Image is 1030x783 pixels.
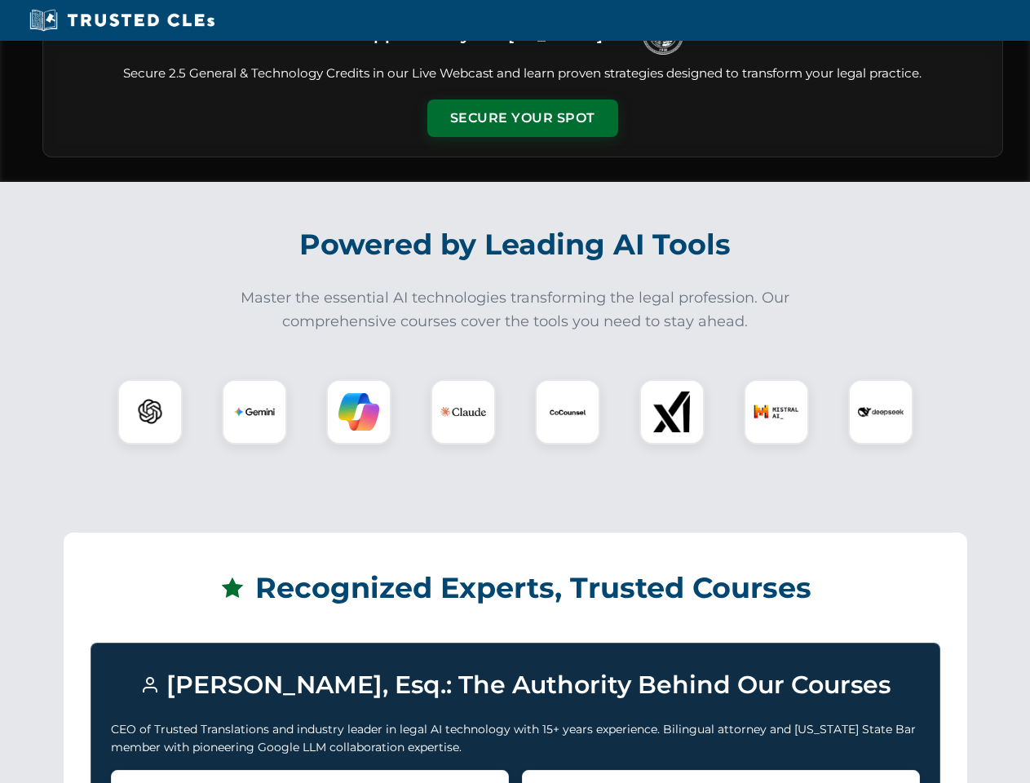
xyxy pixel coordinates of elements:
[535,379,600,445] div: CoCounsel
[117,379,183,445] div: ChatGPT
[91,560,940,617] h2: Recognized Experts, Trusted Courses
[63,64,983,83] p: Secure 2.5 General & Technology Credits in our Live Webcast and learn proven strategies designed ...
[744,379,809,445] div: Mistral AI
[639,379,705,445] div: xAI
[126,388,174,436] img: ChatGPT Logo
[547,391,588,432] img: CoCounsel Logo
[431,379,496,445] div: Claude
[427,100,618,137] button: Secure Your Spot
[64,216,967,273] h2: Powered by Leading AI Tools
[111,663,920,707] h3: [PERSON_NAME], Esq.: The Authority Behind Our Courses
[848,379,913,445] div: DeepSeek
[230,286,801,334] p: Master the essential AI technologies transforming the legal profession. Our comprehensive courses...
[222,379,287,445] div: Gemini
[754,389,799,435] img: Mistral AI Logo
[652,391,692,432] img: xAI Logo
[234,391,275,432] img: Gemini Logo
[326,379,391,445] div: Copilot
[338,391,379,432] img: Copilot Logo
[111,720,920,757] p: CEO of Trusted Translations and industry leader in legal AI technology with 15+ years experience....
[440,389,486,435] img: Claude Logo
[858,389,904,435] img: DeepSeek Logo
[24,8,219,33] img: Trusted CLEs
